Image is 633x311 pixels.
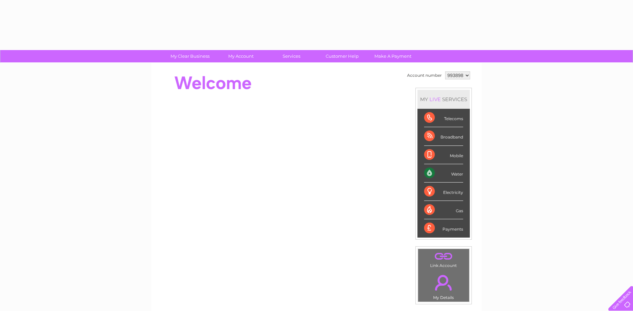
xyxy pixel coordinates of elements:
[264,50,319,62] a: Services
[424,201,463,219] div: Gas
[424,109,463,127] div: Telecoms
[420,251,467,262] a: .
[424,164,463,183] div: Water
[417,90,470,109] div: MY SERVICES
[424,127,463,145] div: Broadband
[424,146,463,164] div: Mobile
[418,249,469,270] td: Link Account
[213,50,268,62] a: My Account
[163,50,218,62] a: My Clear Business
[405,70,443,81] td: Account number
[428,96,442,102] div: LIVE
[418,269,469,302] td: My Details
[424,183,463,201] div: Electricity
[315,50,370,62] a: Customer Help
[365,50,420,62] a: Make A Payment
[424,219,463,237] div: Payments
[420,271,467,294] a: .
